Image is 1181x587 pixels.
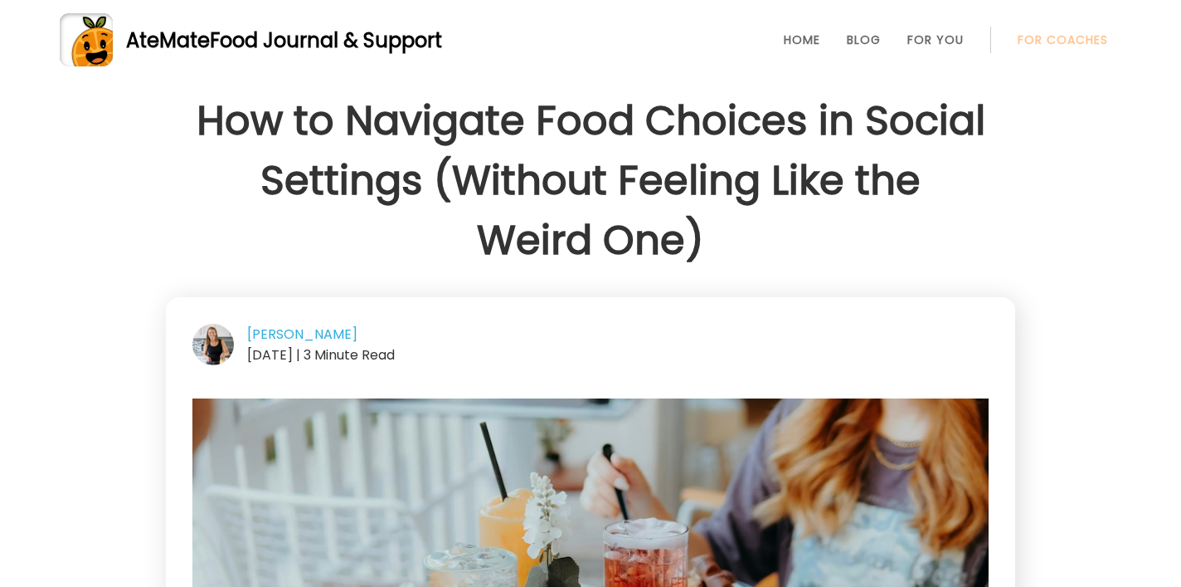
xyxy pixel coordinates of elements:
[192,345,989,365] div: [DATE] | 3 Minute Read
[192,324,234,365] img: author-Stacy-Yates.jpg
[247,325,357,345] a: [PERSON_NAME]
[113,26,442,55] div: AteMate
[60,13,1121,66] a: AteMateFood Journal & Support
[847,33,881,46] a: Blog
[1018,33,1108,46] a: For Coaches
[210,27,442,54] span: Food Journal & Support
[907,33,964,46] a: For You
[784,33,820,46] a: Home
[166,91,1015,271] h1: How to Navigate Food Choices in Social Settings (Without Feeling Like the Weird One)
